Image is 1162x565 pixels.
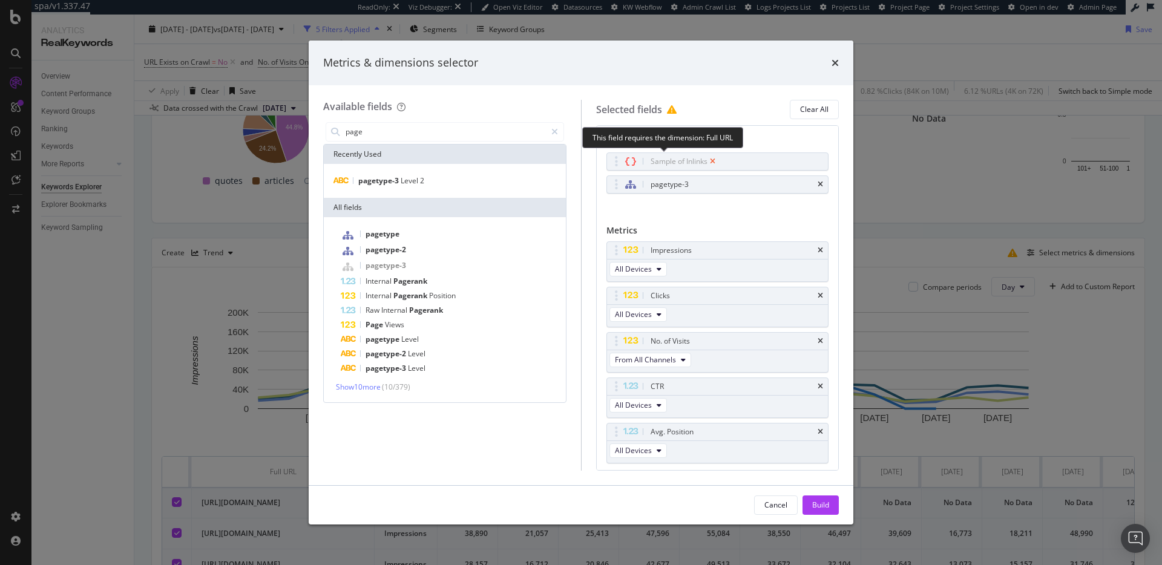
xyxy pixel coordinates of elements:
span: Level [408,363,425,373]
span: Show 10 more [336,382,381,392]
div: ClickstimesAll Devices [606,287,829,327]
div: pagetype-3times [606,175,829,194]
div: pagetype-3 [651,178,689,191]
div: Open Intercom Messenger [1121,524,1150,553]
span: Internal [366,276,393,286]
button: All Devices [609,262,667,276]
div: times [710,158,715,165]
div: CTR [651,380,664,393]
span: Pagerank [393,290,429,301]
div: Clicks [651,290,670,302]
span: Internal [381,305,409,315]
span: Pagerank [393,276,427,286]
span: Position [429,290,456,301]
div: No. of Visits [651,335,690,347]
div: Metrics & dimensions selector [323,55,478,71]
span: pagetype-2 [366,244,406,255]
div: Selected fields [596,100,681,119]
div: No. of VisitstimesFrom All Channels [606,332,829,373]
button: Build [803,495,839,515]
span: pagetype-3 [358,175,401,186]
span: pagetype-3 [366,363,408,373]
div: CTRtimesAll Devices [606,377,829,418]
div: This field requires the dimension: Full URL [582,127,743,148]
div: ImpressionstimesAll Devices [606,241,829,282]
span: Raw [366,305,381,315]
button: From All Channels [609,353,691,367]
span: pagetype-3 [366,260,406,270]
div: Metrics [606,224,829,241]
span: All Devices [615,445,652,456]
span: pagetype [366,334,401,344]
div: All fields [324,198,566,217]
div: times [818,338,823,345]
input: Search by field name [344,123,546,141]
button: All Devices [609,307,667,322]
div: Cancel [764,500,787,510]
span: All Devices [615,264,652,274]
button: Clear All [790,100,839,119]
div: times [818,247,823,254]
span: Level [408,348,425,359]
div: times [818,181,823,188]
span: Level [401,175,420,186]
div: Recently Used [324,145,566,164]
div: Sample of Inlinks [651,155,707,168]
span: 2 [420,175,424,186]
div: Clear All [800,104,829,114]
div: times [832,55,839,71]
div: Available fields [323,100,392,113]
div: Sample of Inlinkstimes [606,152,829,171]
span: All Devices [615,400,652,410]
div: Avg. Position [651,426,694,438]
div: Avg. PositiontimesAll Devices [606,423,829,463]
span: pagetype [366,229,399,239]
div: times [818,292,823,299]
span: Level [401,334,419,344]
span: Internal [366,290,393,301]
span: From All Channels [615,354,676,365]
button: Cancel [754,495,798,515]
div: times [818,383,823,390]
span: Page [366,319,385,330]
span: All Devices [615,309,652,319]
div: Build [812,500,829,510]
span: Pagerank [409,305,443,315]
div: modal [309,41,853,524]
button: All Devices [609,443,667,458]
span: Views [385,319,404,330]
button: All Devices [609,398,667,413]
span: ( 10 / 379 ) [382,382,410,392]
div: times [818,428,823,436]
div: Impressions [651,244,692,256]
span: pagetype-2 [366,348,408,359]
